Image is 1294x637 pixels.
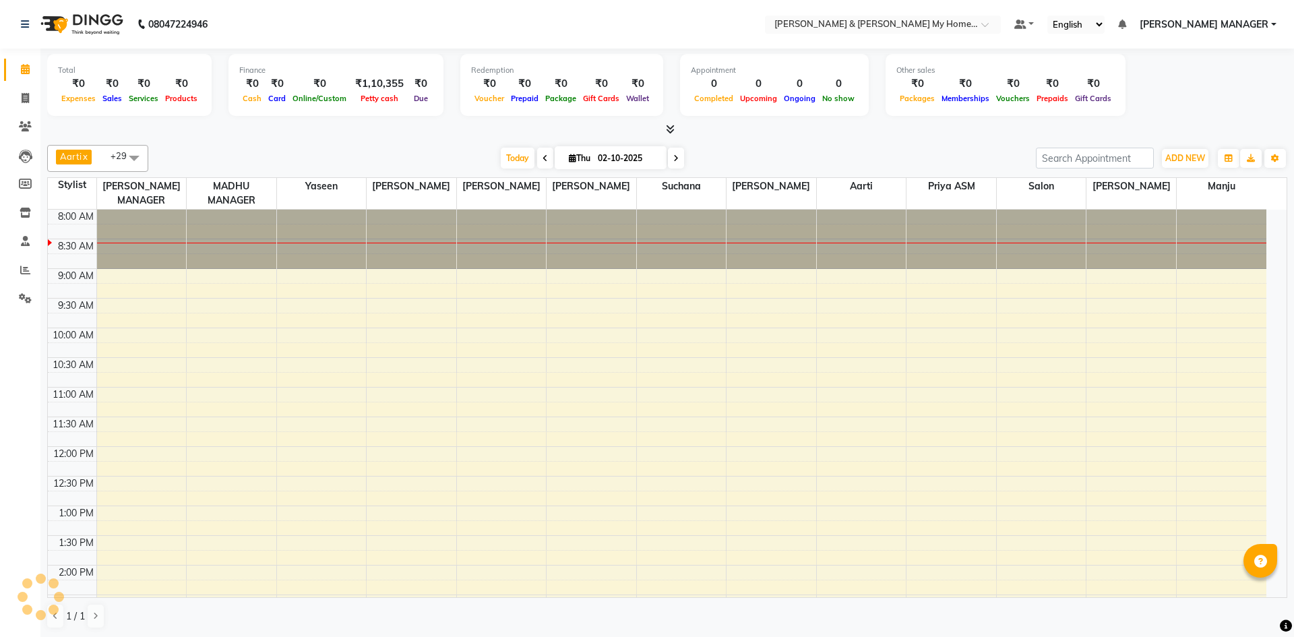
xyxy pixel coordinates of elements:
[623,76,652,92] div: ₹0
[819,76,858,92] div: 0
[471,76,507,92] div: ₹0
[187,178,276,209] span: MADHU MANAGER
[162,76,201,92] div: ₹0
[691,65,858,76] div: Appointment
[82,151,88,162] a: x
[1036,148,1154,169] input: Search Appointment
[780,94,819,103] span: Ongoing
[906,178,996,195] span: priya ASM
[58,76,99,92] div: ₹0
[409,76,433,92] div: ₹0
[637,178,727,195] span: Suchana
[623,94,652,103] span: Wallet
[367,178,456,195] span: [PERSON_NAME]
[56,536,96,550] div: 1:30 PM
[162,94,201,103] span: Products
[56,506,96,520] div: 1:00 PM
[993,76,1033,92] div: ₹0
[239,94,265,103] span: Cash
[1086,178,1176,195] span: [PERSON_NAME]
[542,94,580,103] span: Package
[737,76,780,92] div: 0
[997,178,1086,195] span: Salon
[938,94,993,103] span: Memberships
[265,76,289,92] div: ₹0
[780,76,819,92] div: 0
[507,94,542,103] span: Prepaid
[55,299,96,313] div: 9:30 AM
[58,65,201,76] div: Total
[239,65,433,76] div: Finance
[66,609,85,624] span: 1 / 1
[1033,76,1072,92] div: ₹0
[51,477,96,491] div: 12:30 PM
[289,76,350,92] div: ₹0
[938,76,993,92] div: ₹0
[99,94,125,103] span: Sales
[1033,94,1072,103] span: Prepaids
[691,76,737,92] div: 0
[277,178,367,195] span: Yaseen
[56,566,96,580] div: 2:00 PM
[357,94,402,103] span: Petty cash
[580,76,623,92] div: ₹0
[1072,94,1115,103] span: Gift Cards
[148,5,208,43] b: 08047224946
[1072,76,1115,92] div: ₹0
[56,595,96,609] div: 2:30 PM
[55,269,96,283] div: 9:00 AM
[125,94,162,103] span: Services
[507,76,542,92] div: ₹0
[410,94,431,103] span: Due
[50,358,96,372] div: 10:30 AM
[817,178,906,195] span: Aarti
[55,210,96,224] div: 8:00 AM
[111,150,137,161] span: +29
[1140,18,1268,32] span: [PERSON_NAME] MANAGER
[99,76,125,92] div: ₹0
[819,94,858,103] span: No show
[58,94,99,103] span: Expenses
[60,151,82,162] span: Aarti
[565,153,594,163] span: Thu
[471,65,652,76] div: Redemption
[97,178,187,209] span: [PERSON_NAME] MANAGER
[50,328,96,342] div: 10:00 AM
[239,76,265,92] div: ₹0
[542,76,580,92] div: ₹0
[50,417,96,431] div: 11:30 AM
[1162,149,1208,168] button: ADD NEW
[594,148,661,169] input: 2025-10-02
[289,94,350,103] span: Online/Custom
[896,94,938,103] span: Packages
[896,65,1115,76] div: Other sales
[501,148,534,169] span: Today
[691,94,737,103] span: Completed
[51,447,96,461] div: 12:00 PM
[55,239,96,253] div: 8:30 AM
[896,76,938,92] div: ₹0
[457,178,547,195] span: [PERSON_NAME]
[34,5,127,43] img: logo
[50,388,96,402] div: 11:00 AM
[737,94,780,103] span: Upcoming
[1165,153,1205,163] span: ADD NEW
[125,76,162,92] div: ₹0
[350,76,409,92] div: ₹1,10,355
[580,94,623,103] span: Gift Cards
[471,94,507,103] span: Voucher
[547,178,636,195] span: [PERSON_NAME]
[727,178,816,195] span: [PERSON_NAME]
[1177,178,1266,195] span: Manju
[993,94,1033,103] span: Vouchers
[48,178,96,192] div: Stylist
[265,94,289,103] span: Card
